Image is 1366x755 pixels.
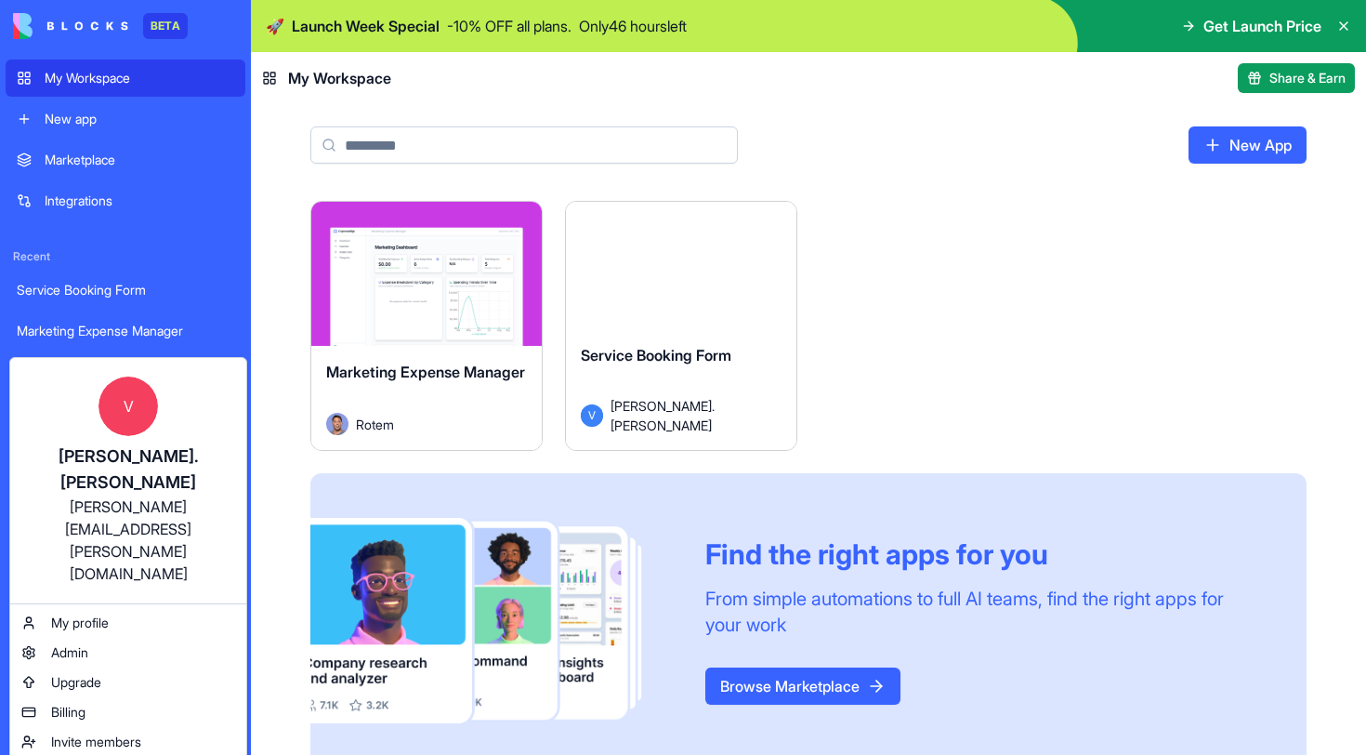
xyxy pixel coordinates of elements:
[14,638,243,668] a: Admin
[6,249,245,264] span: Recent
[17,322,234,340] div: Marketing Expense Manager
[14,668,243,697] a: Upgrade
[17,281,234,299] div: Service Booking Form
[29,496,228,585] div: [PERSON_NAME][EMAIL_ADDRESS][PERSON_NAME][DOMAIN_NAME]
[14,697,243,727] a: Billing
[14,608,243,638] a: My profile
[51,673,101,692] span: Upgrade
[51,614,109,632] span: My profile
[51,703,85,722] span: Billing
[99,377,158,436] span: V
[51,643,88,662] span: Admin
[51,733,141,751] span: Invite members
[29,444,228,496] div: [PERSON_NAME].[PERSON_NAME]
[14,362,243,600] a: V[PERSON_NAME].[PERSON_NAME][PERSON_NAME][EMAIL_ADDRESS][PERSON_NAME][DOMAIN_NAME]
